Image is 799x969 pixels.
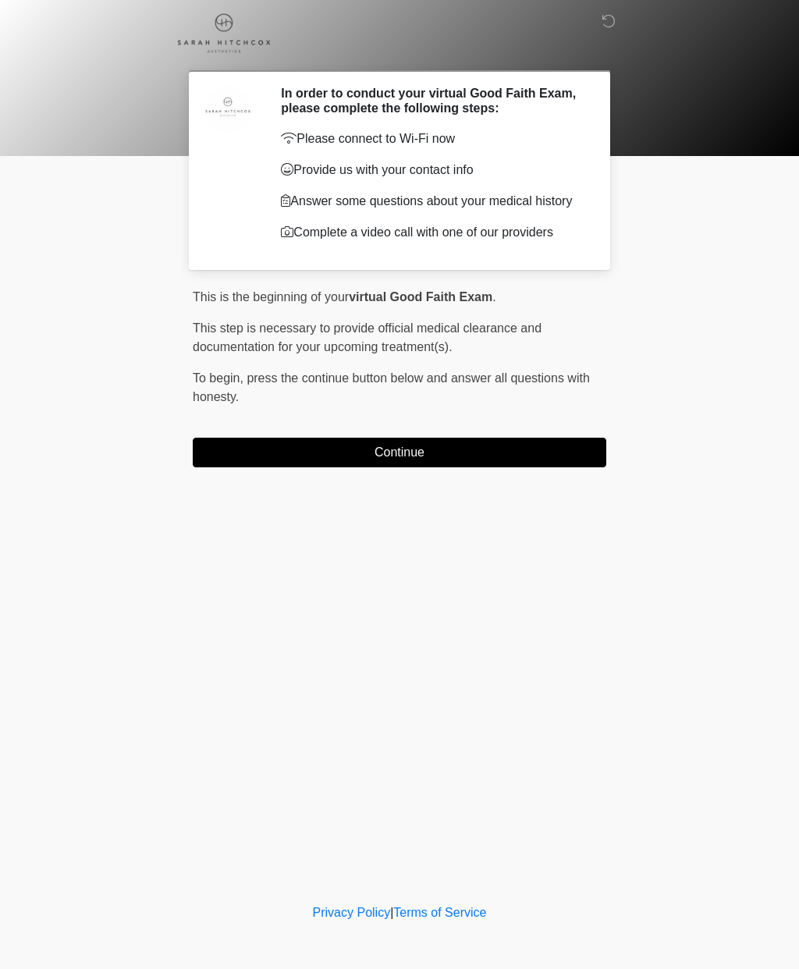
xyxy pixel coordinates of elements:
strong: virtual Good Faith Exam [349,290,492,303]
span: This is the beginning of your [193,290,349,303]
span: This step is necessary to provide official medical clearance and documentation for your upcoming ... [193,321,542,353]
span: To begin, [193,371,247,385]
span: press the continue button below and answer all questions with honesty. [193,371,590,403]
a: Terms of Service [393,906,486,919]
button: Continue [193,438,606,467]
h2: In order to conduct your virtual Good Faith Exam, please complete the following steps: [281,86,583,115]
a: | [390,906,393,919]
span: . [492,290,495,303]
p: Complete a video call with one of our providers [281,223,583,242]
p: Provide us with your contact info [281,161,583,179]
img: Agent Avatar [204,86,251,133]
p: Answer some questions about your medical history [281,192,583,211]
p: Please connect to Wi-Fi now [281,130,583,148]
a: Privacy Policy [313,906,391,919]
img: Sarah Hitchcox Aesthetics Logo [177,12,271,53]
